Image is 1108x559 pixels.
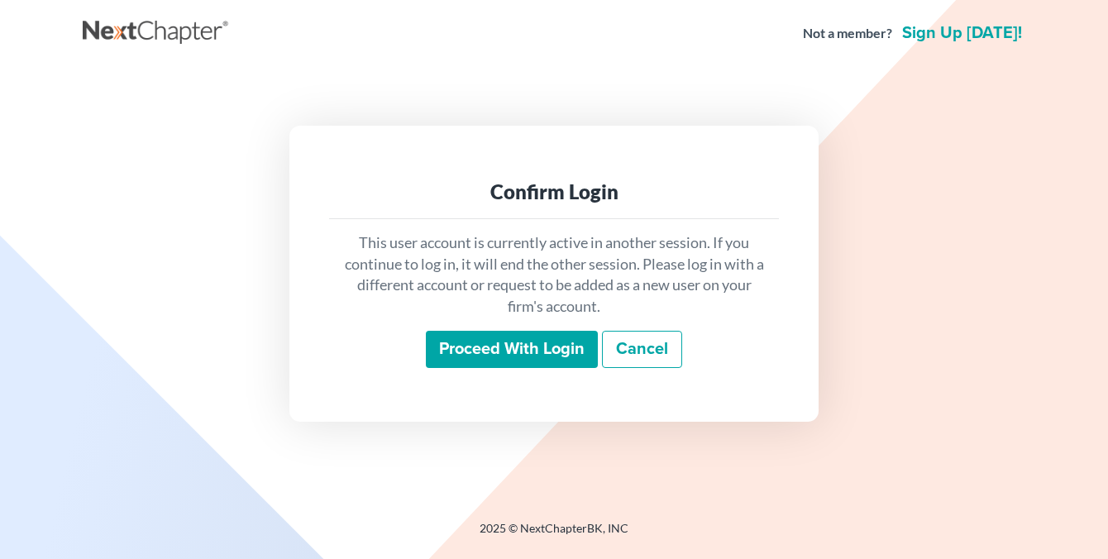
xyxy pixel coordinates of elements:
p: This user account is currently active in another session. If you continue to log in, it will end ... [342,232,766,318]
div: 2025 © NextChapterBK, INC [83,520,1025,550]
input: Proceed with login [426,331,598,369]
a: Sign up [DATE]! [899,25,1025,41]
a: Cancel [602,331,682,369]
strong: Not a member? [803,24,892,43]
div: Confirm Login [342,179,766,205]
